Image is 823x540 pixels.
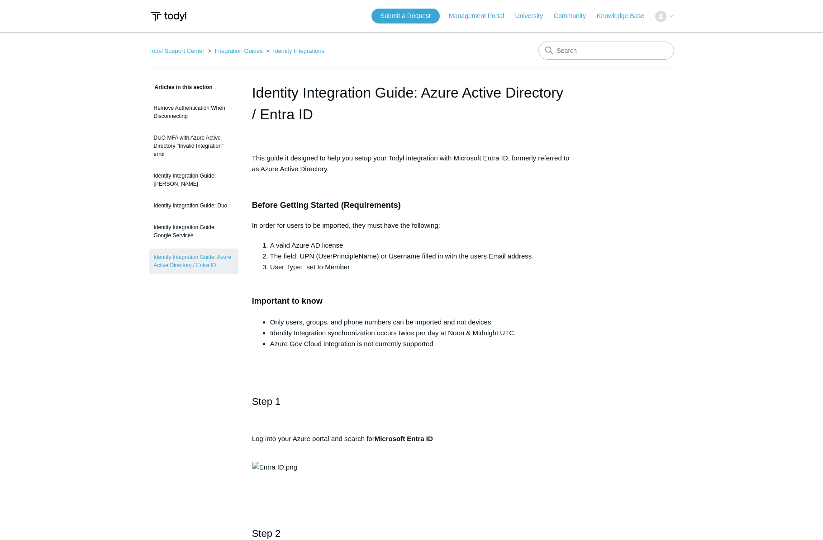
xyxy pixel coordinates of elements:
[449,11,513,21] a: Management Portal
[149,249,238,274] a: Identity Integration Guide: Azure Active Directory / Entra ID
[214,47,262,54] a: Integration Guides
[149,8,188,25] img: Todyl Support Center Help Center home page
[270,328,571,338] li: Identity Integration synchronization occurs twice per day at Noon & Midnight UTC.
[270,262,571,272] li: User Type: set to Member
[273,47,324,54] a: Identity Integrations
[270,317,571,328] li: Only users, groups, and phone numbers can be imported and not devices.
[554,11,595,21] a: Community
[252,462,297,473] img: Entra ID.png
[371,9,440,23] a: Submit a Request
[270,240,571,251] li: A valid Azure AD license
[252,282,571,308] h3: Important to know
[252,433,571,455] p: Log into your Azure portal and search for
[515,11,552,21] a: University
[149,99,238,125] a: Remove Authentication When Disconnecting
[206,47,264,54] li: Integration Guides
[270,251,571,262] li: The field: UPN (UserPrincipleName) or Username filled in with the users Email address
[375,435,433,442] strong: Microsoft Entra ID
[149,167,238,193] a: Identity Integration Guide: [PERSON_NAME]
[149,47,205,54] a: Todyl Support Center
[149,219,238,244] a: Identity Integration Guide: Google Services
[597,11,653,21] a: Knowledge Base
[252,220,571,231] p: In order for users to be imported, they must have the following:
[149,47,206,54] li: Todyl Support Center
[538,42,674,60] input: Search
[252,82,571,125] h1: Identity Integration Guide: Azure Active Directory / Entra ID
[252,199,571,212] h3: Before Getting Started (Requirements)
[252,394,571,425] h2: Step 1
[149,84,213,90] span: Articles in this section
[149,197,238,214] a: Identity Integration Guide: Duo
[252,153,571,174] p: This guide it designed to help you setup your Todyl integration with Microsoft Entra ID, formerly...
[264,47,324,54] li: Identity Integrations
[149,129,238,163] a: DUO MFA with Azure Active Directory "Invalid Integration" error
[270,338,571,349] li: Azure Gov Cloud integration is not currently supported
